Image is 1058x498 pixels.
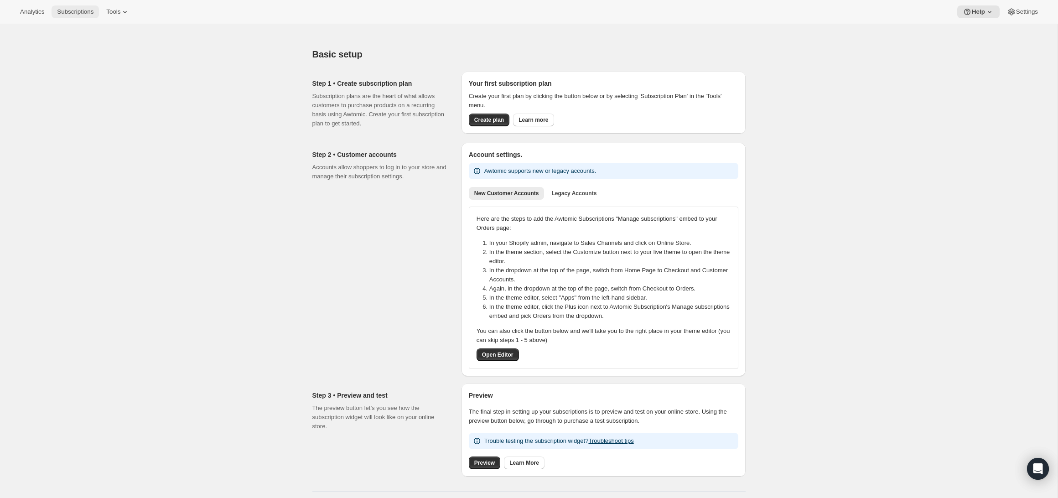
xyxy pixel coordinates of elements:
[489,293,736,302] li: In the theme editor, select "Apps" from the left-hand sidebar.
[469,456,500,469] a: Preview
[312,92,447,128] p: Subscription plans are the heart of what allows customers to purchase products on a recurring bas...
[546,187,602,200] button: Legacy Accounts
[106,8,120,16] span: Tools
[484,166,596,176] p: Awtomic supports new or legacy accounts.
[489,248,736,266] li: In the theme section, select the Customize button next to your live theme to open the theme editor.
[489,239,736,248] li: In your Shopify admin, navigate to Sales Channels and click on Online Store.
[477,348,519,361] button: Open Editor
[15,5,50,18] button: Analytics
[469,187,545,200] button: New Customer Accounts
[20,8,44,16] span: Analytics
[101,5,135,18] button: Tools
[312,391,447,400] h2: Step 3 • Preview and test
[957,5,1000,18] button: Help
[312,404,447,431] p: The preview button let’s you see how the subscription widget will look like on your online store.
[469,92,738,110] p: Create your first plan by clicking the button below or by selecting 'Subscription Plan' in the 'T...
[312,49,363,59] span: Basic setup
[312,79,447,88] h2: Step 1 • Create subscription plan
[477,214,731,233] p: Here are the steps to add the Awtomic Subscriptions "Manage subscriptions" embed to your Orders p...
[588,437,633,444] a: Troubleshoot tips
[477,327,731,345] p: You can also click the button below and we'll take you to the right place in your theme editor (y...
[474,190,539,197] span: New Customer Accounts
[1001,5,1043,18] button: Settings
[972,8,985,16] span: Help
[489,266,736,284] li: In the dropdown at the top of the page, switch from Home Page to Checkout and Customer Accounts.
[484,436,634,446] p: Trouble testing the subscription widget?
[57,8,93,16] span: Subscriptions
[469,114,509,126] button: Create plan
[489,284,736,293] li: Again, in the dropdown at the top of the page, switch from Checkout to Orders.
[52,5,99,18] button: Subscriptions
[1016,8,1038,16] span: Settings
[469,150,738,159] h2: Account settings.
[519,116,548,124] span: Learn more
[489,302,736,321] li: In the theme editor, click the Plus icon next to Awtomic Subscription's Manage subscriptions embe...
[504,456,545,469] a: Learn More
[482,351,513,358] span: Open Editor
[469,407,738,425] p: The final step in setting up your subscriptions is to preview and test on your online store. Usin...
[312,150,447,159] h2: Step 2 • Customer accounts
[551,190,596,197] span: Legacy Accounts
[474,459,495,467] span: Preview
[1027,458,1049,480] div: Open Intercom Messenger
[469,79,738,88] h2: Your first subscription plan
[469,391,738,400] h2: Preview
[312,163,447,181] p: Accounts allow shoppers to log in to your store and manage their subscription settings.
[509,459,539,467] span: Learn More
[513,114,554,126] a: Learn more
[474,116,504,124] span: Create plan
